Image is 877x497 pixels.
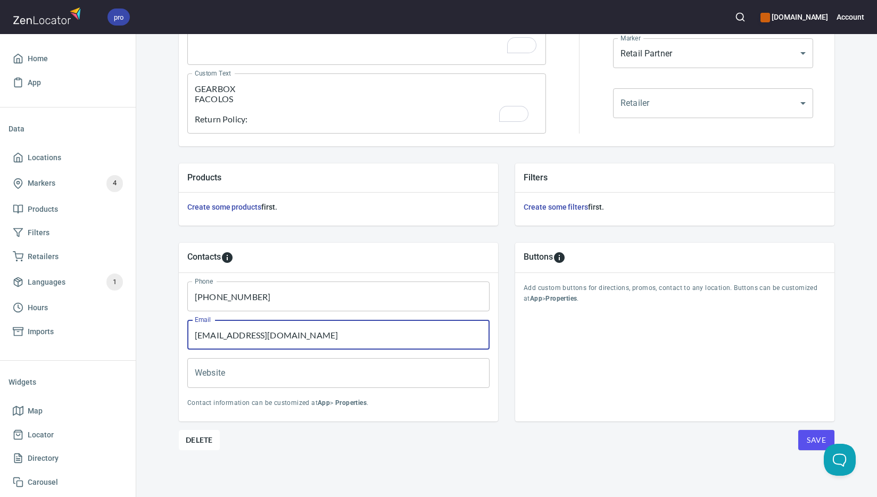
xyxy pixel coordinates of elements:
[187,201,490,213] h6: first.
[524,251,553,264] h5: Buttons
[9,296,127,320] a: Hours
[187,398,490,409] p: Contact information can be customized at > .
[187,203,261,211] a: Create some products
[28,76,41,89] span: App
[13,4,84,27] img: zenlocator
[28,476,58,489] span: Carousel
[28,52,48,65] span: Home
[9,268,127,296] a: Languages1
[28,177,55,190] span: Markers
[613,88,813,118] div: ​
[9,399,127,423] a: Map
[524,283,826,304] p: Add custom buttons for directions, promos, contact to any location. Buttons can be customized at > .
[28,404,43,418] span: Map
[524,201,826,213] h6: first.
[824,444,856,476] iframe: Help Scout Beacon - Open
[9,170,127,197] a: Markers4
[9,320,127,344] a: Imports
[28,276,65,289] span: Languages
[106,177,123,189] span: 4
[28,301,48,314] span: Hours
[760,13,770,22] button: color-CE600E
[545,295,577,302] b: Properties
[9,221,127,245] a: Filters
[837,5,864,29] button: Account
[107,9,130,26] div: pro
[9,71,127,95] a: App
[760,11,828,23] h6: [DOMAIN_NAME]
[187,251,221,264] h5: Contacts
[221,251,234,264] svg: To add custom contact information for locations, please go to Apps > Properties > Contacts.
[9,197,127,221] a: Products
[28,226,49,239] span: Filters
[9,146,127,170] a: Locations
[729,5,752,29] button: Search
[28,452,59,465] span: Directory
[28,250,59,263] span: Retailers
[28,428,54,442] span: Locator
[9,369,127,395] li: Widgets
[9,423,127,447] a: Locator
[9,470,127,494] a: Carousel
[107,12,130,23] span: pro
[195,84,539,124] textarea: To enrich screen reader interactions, please activate Accessibility in Grammarly extension settings
[9,446,127,470] a: Directory
[530,295,542,302] b: App
[187,172,490,183] h5: Products
[28,325,54,338] span: Imports
[9,116,127,142] li: Data
[613,38,813,68] div: Retail Partner
[28,203,58,216] span: Products
[760,5,828,29] div: Manage your apps
[798,430,834,450] button: Save
[807,434,826,447] span: Save
[524,203,588,211] a: Create some filters
[179,430,220,450] button: Delete
[9,47,127,71] a: Home
[106,276,123,288] span: 1
[195,15,539,55] textarea: To enrich screen reader interactions, please activate Accessibility in Grammarly extension settings
[9,245,127,269] a: Retailers
[553,251,566,264] svg: To add custom buttons for locations, please go to Apps > Properties > Buttons.
[318,399,330,407] b: App
[186,434,213,446] span: Delete
[28,151,61,164] span: Locations
[335,399,367,407] b: Properties
[837,11,864,23] h6: Account
[524,172,826,183] h5: Filters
